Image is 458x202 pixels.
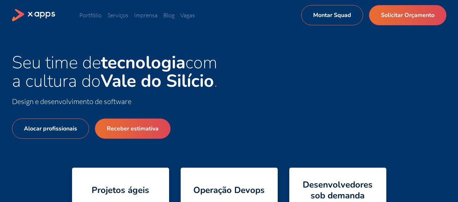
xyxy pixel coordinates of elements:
h4: Desenvolvedores sob demanda [295,179,381,201]
a: Portfólio [79,12,102,19]
a: Alocar profissionais [12,119,89,139]
a: Receber estimativa [95,119,171,139]
strong: Vale do Silício [101,69,214,93]
a: Serviços [108,12,128,19]
a: Imprensa [134,12,157,19]
a: Montar Squad [301,5,363,25]
h4: Projetos ágeis [92,185,149,195]
span: Seu time de com a cultura do [12,51,217,93]
strong: tecnologia [101,51,185,74]
h4: Operação Devops [193,185,265,195]
a: Blog [163,12,175,19]
a: Vagas [180,12,195,19]
a: Solicitar Orçamento [369,5,446,25]
span: Design e desenvolvimento de software [12,97,131,106]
